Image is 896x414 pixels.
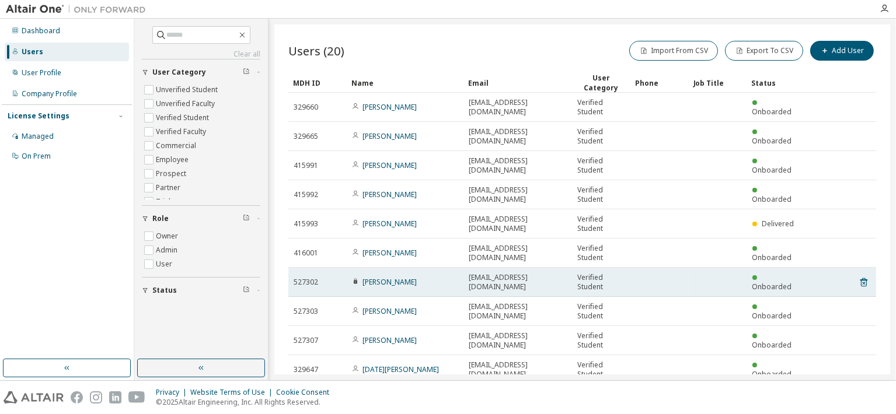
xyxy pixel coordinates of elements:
[362,335,417,345] a: [PERSON_NAME]
[635,73,684,92] div: Phone
[752,252,792,262] span: Onboarded
[752,194,792,204] span: Onboarded
[22,132,54,141] div: Managed
[294,132,318,141] span: 329665
[156,97,217,111] label: Unverified Faculty
[577,360,625,379] span: Verified Student
[725,41,803,61] button: Export To CSV
[752,340,792,350] span: Onboarded
[362,190,417,199] a: [PERSON_NAME]
[294,248,318,258] span: 416001
[752,136,792,146] span: Onboarded
[152,286,177,295] span: Status
[752,282,792,292] span: Onboarded
[577,273,625,292] span: Verified Student
[156,181,183,195] label: Partner
[351,73,459,92] div: Name
[128,391,145,404] img: youtube.svg
[294,190,318,199] span: 415992
[156,111,211,125] label: Verified Student
[294,307,318,316] span: 527303
[156,257,175,271] label: User
[156,153,191,167] label: Employee
[469,331,567,350] span: [EMAIL_ADDRESS][DOMAIN_NAME]
[294,278,318,287] span: 527302
[4,391,64,404] img: altair_logo.svg
[362,277,417,287] a: [PERSON_NAME]
[362,160,417,170] a: [PERSON_NAME]
[152,214,169,223] span: Role
[577,156,625,175] span: Verified Student
[362,248,417,258] a: [PERSON_NAME]
[469,156,567,175] span: [EMAIL_ADDRESS][DOMAIN_NAME]
[577,185,625,204] span: Verified Student
[156,195,173,209] label: Trial
[577,98,625,117] span: Verified Student
[156,167,189,181] label: Prospect
[190,388,276,397] div: Website Terms of Use
[362,364,439,374] a: [DATE][PERSON_NAME]
[71,391,83,404] img: facebook.svg
[577,73,626,93] div: User Category
[6,3,152,15] img: Altair One
[156,243,180,257] label: Admin
[142,50,260,59] a: Clear all
[152,68,206,77] span: User Category
[693,73,742,92] div: Job Title
[577,302,625,321] span: Verified Student
[156,139,198,153] label: Commercial
[362,219,417,229] a: [PERSON_NAME]
[22,26,60,36] div: Dashboard
[156,83,220,97] label: Unverified Student
[577,127,625,146] span: Verified Student
[762,219,794,229] span: Delivered
[109,391,121,404] img: linkedin.svg
[752,311,792,321] span: Onboarded
[469,127,567,146] span: [EMAIL_ADDRESS][DOMAIN_NAME]
[577,244,625,262] span: Verified Student
[22,89,77,99] div: Company Profile
[294,219,318,229] span: 415993
[22,152,51,161] div: On Prem
[810,41,874,61] button: Add User
[752,73,801,92] div: Status
[294,365,318,374] span: 329647
[22,47,43,57] div: Users
[276,388,336,397] div: Cookie Consent
[469,302,567,321] span: [EMAIL_ADDRESS][DOMAIN_NAME]
[294,336,318,345] span: 527307
[294,103,318,112] span: 329660
[293,73,342,92] div: MDH ID
[142,278,260,303] button: Status
[577,215,625,233] span: Verified Student
[469,185,567,204] span: [EMAIL_ADDRESS][DOMAIN_NAME]
[577,331,625,350] span: Verified Student
[752,369,792,379] span: Onboarded
[362,131,417,141] a: [PERSON_NAME]
[752,165,792,175] span: Onboarded
[629,41,718,61] button: Import From CSV
[8,111,69,121] div: License Settings
[156,397,336,407] p: © 2025 Altair Engineering, Inc. All Rights Reserved.
[752,107,792,117] span: Onboarded
[156,388,190,397] div: Privacy
[469,273,567,292] span: [EMAIL_ADDRESS][DOMAIN_NAME]
[243,214,250,223] span: Clear filter
[156,125,208,139] label: Verified Faculty
[469,215,567,233] span: [EMAIL_ADDRESS][DOMAIN_NAME]
[243,286,250,295] span: Clear filter
[468,73,567,92] div: Email
[142,59,260,85] button: User Category
[90,391,102,404] img: instagram.svg
[22,68,61,78] div: User Profile
[294,161,318,170] span: 415991
[469,244,567,262] span: [EMAIL_ADDRESS][DOMAIN_NAME]
[243,68,250,77] span: Clear filter
[288,43,344,59] span: Users (20)
[362,306,417,316] a: [PERSON_NAME]
[362,102,417,112] a: [PERSON_NAME]
[469,360,567,379] span: [EMAIL_ADDRESS][DOMAIN_NAME]
[142,206,260,231] button: Role
[469,98,567,117] span: [EMAIL_ADDRESS][DOMAIN_NAME]
[156,229,180,243] label: Owner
